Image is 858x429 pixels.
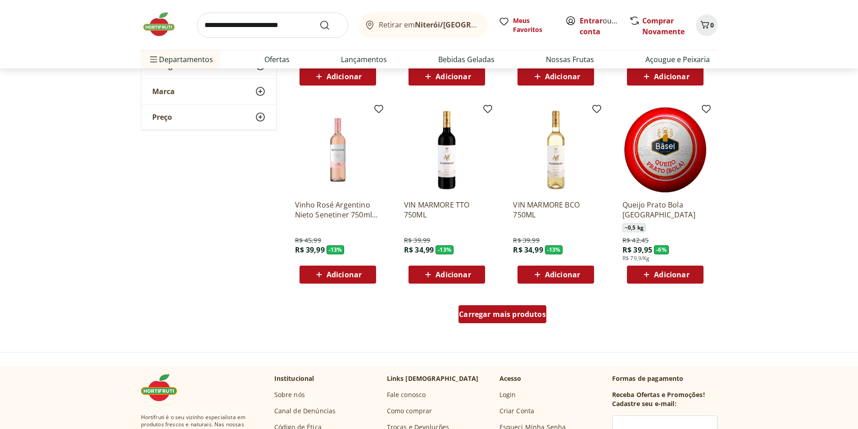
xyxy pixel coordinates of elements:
[387,374,479,383] p: Links [DEMOGRAPHIC_DATA]
[327,73,362,80] span: Adicionar
[513,200,599,220] a: VIN MARMORE BCO 750ML
[152,87,175,96] span: Marca
[580,15,620,37] span: ou
[513,16,554,34] span: Meus Favoritos
[627,266,704,284] button: Adicionar
[654,73,689,80] span: Adicionar
[141,374,186,401] img: Hortifruti
[141,79,277,104] button: Marca
[622,236,649,245] span: R$ 42,45
[295,245,325,255] span: R$ 39,99
[546,54,594,65] a: Nossas Frutas
[622,223,646,232] span: ~ 0,5 kg
[436,73,471,80] span: Adicionar
[499,16,554,34] a: Meus Favoritos
[409,266,485,284] button: Adicionar
[274,374,314,383] p: Institucional
[545,245,563,254] span: - 13 %
[459,311,546,318] span: Carregar mais produtos
[654,271,689,278] span: Adicionar
[387,406,432,415] a: Como comprar
[438,54,495,65] a: Bebidas Geladas
[404,245,434,255] span: R$ 34,99
[152,113,172,122] span: Preço
[518,68,594,86] button: Adicionar
[404,200,490,220] a: VIN MARMORE TTO 750ML
[518,266,594,284] button: Adicionar
[409,68,485,86] button: Adicionar
[710,21,714,29] span: 0
[622,200,708,220] a: Queijo Prato Bola [GEOGRAPHIC_DATA]
[274,390,305,399] a: Sobre nós
[327,271,362,278] span: Adicionar
[404,236,430,245] span: R$ 39,99
[264,54,290,65] a: Ofertas
[499,406,535,415] a: Criar Conta
[436,271,471,278] span: Adicionar
[513,245,543,255] span: R$ 34,99
[612,374,717,383] p: Formas de pagamento
[295,107,381,193] img: Vinho Rosé Argentino Nieto Senetiner 750ml Suave
[319,20,341,31] button: Submit Search
[545,271,580,278] span: Adicionar
[513,107,599,193] img: VIN MARMORE BCO 750ML
[295,236,321,245] span: R$ 45,99
[141,104,277,130] button: Preço
[197,13,348,38] input: search
[148,49,159,70] button: Menu
[148,49,213,70] span: Departamentos
[404,107,490,193] img: VIN MARMORE TTO 750ML
[645,54,710,65] a: Açougue e Peixaria
[141,11,186,38] img: Hortifruti
[499,374,522,383] p: Acesso
[642,16,685,36] a: Comprar Novamente
[580,16,603,26] a: Entrar
[499,390,516,399] a: Login
[300,68,376,86] button: Adicionar
[622,255,650,262] span: R$ 79,9/Kg
[513,236,539,245] span: R$ 39,99
[359,13,488,38] button: Retirar emNiterói/[GEOGRAPHIC_DATA]
[327,245,345,254] span: - 13 %
[379,21,478,29] span: Retirar em
[295,200,381,220] a: Vinho Rosé Argentino Nieto Senetiner 750ml Suave
[612,390,705,399] h3: Receba Ofertas e Promoções!
[436,245,454,254] span: - 13 %
[622,245,652,255] span: R$ 39,95
[415,20,518,30] b: Niterói/[GEOGRAPHIC_DATA]
[300,266,376,284] button: Adicionar
[341,54,387,65] a: Lançamentos
[274,406,336,415] a: Canal de Denúncias
[459,305,546,327] a: Carregar mais produtos
[696,14,717,36] button: Carrinho
[612,399,676,408] h3: Cadastre seu e-mail:
[654,245,669,254] span: - 6 %
[627,68,704,86] button: Adicionar
[387,390,426,399] a: Fale conosco
[622,107,708,193] img: Queijo Prato Bola Basel
[580,16,629,36] a: Criar conta
[545,73,580,80] span: Adicionar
